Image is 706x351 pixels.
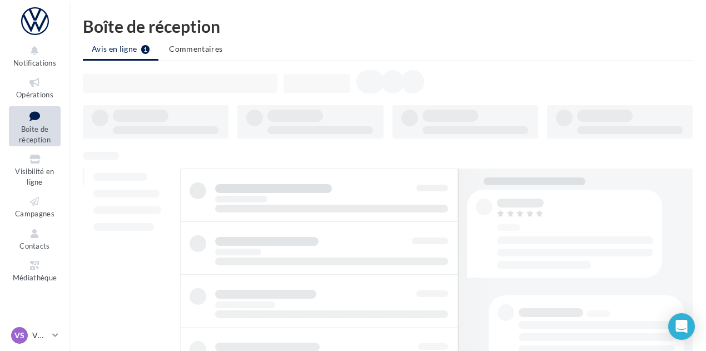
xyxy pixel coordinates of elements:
span: Opérations [16,90,53,99]
div: Boîte de réception [83,18,693,34]
a: VS VW St-Fons [9,325,61,346]
a: Opérations [9,74,61,101]
a: Médiathèque [9,257,61,284]
span: Visibilité en ligne [15,167,54,186]
a: Campagnes [9,193,61,220]
span: Campagnes [15,209,54,218]
span: VS [14,330,24,341]
a: Boîte de réception [9,106,61,147]
span: Notifications [13,58,56,67]
button: Notifications [9,42,61,70]
span: Boîte de réception [19,125,51,144]
p: VW St-Fons [32,330,48,341]
a: Visibilité en ligne [9,151,61,189]
span: Médiathèque [13,273,57,282]
a: Calendrier [9,289,61,317]
div: Open Intercom Messenger [668,313,695,340]
span: Commentaires [169,44,222,53]
a: Contacts [9,225,61,253]
span: Contacts [19,241,50,250]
